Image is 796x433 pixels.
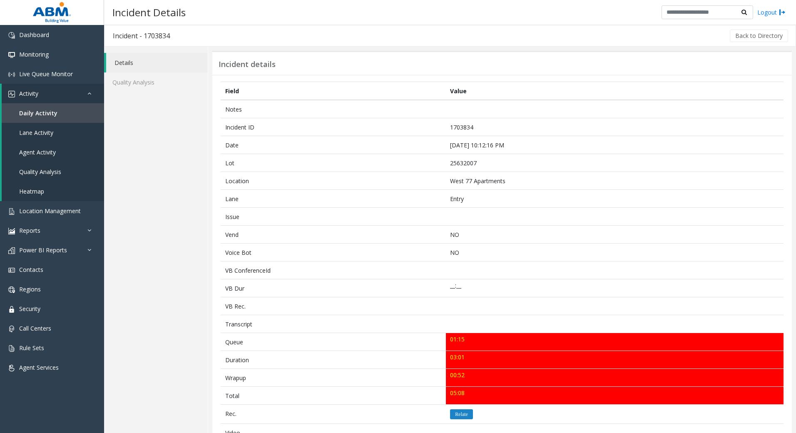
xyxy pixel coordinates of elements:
[450,409,473,419] button: Relate
[19,70,73,78] span: Live Queue Monitor
[2,182,104,201] a: Heatmap
[8,208,15,215] img: 'icon'
[446,351,784,369] td: 03:01
[19,324,51,332] span: Call Centers
[104,26,178,45] h3: Incident - 1703834
[221,154,446,172] td: Lot
[2,142,104,162] a: Agent Activity
[8,345,15,352] img: 'icon'
[8,247,15,254] img: 'icon'
[2,84,104,103] a: Activity
[221,118,446,136] td: Incident ID
[19,226,40,234] span: Reports
[8,365,15,371] img: 'icon'
[19,129,53,137] span: Lane Activity
[221,82,446,100] th: Field
[221,261,446,279] td: VB ConferenceId
[104,72,208,92] a: Quality Analysis
[221,190,446,208] td: Lane
[19,305,40,313] span: Security
[19,207,81,215] span: Location Management
[446,154,784,172] td: 25632007
[221,279,446,297] td: VB Dur
[446,333,784,351] td: 01:15
[19,266,43,274] span: Contacts
[446,136,784,154] td: [DATE] 10:12:16 PM
[221,244,446,261] td: Voice Bot
[221,172,446,190] td: Location
[19,109,57,117] span: Daily Activity
[19,168,61,176] span: Quality Analysis
[455,412,468,417] i: Relate
[19,148,56,156] span: Agent Activity
[8,91,15,97] img: 'icon'
[19,187,44,195] span: Heatmap
[8,32,15,39] img: 'icon'
[450,230,779,239] p: NO
[106,53,208,72] a: Details
[221,100,446,118] td: Notes
[19,344,44,352] span: Rule Sets
[8,306,15,313] img: 'icon'
[221,351,446,369] td: Duration
[221,136,446,154] td: Date
[779,8,786,17] img: logout
[8,71,15,78] img: 'icon'
[19,285,41,293] span: Regions
[221,208,446,226] td: Issue
[446,82,784,100] th: Value
[221,387,446,405] td: Total
[221,369,446,387] td: Wrapup
[2,162,104,182] a: Quality Analysis
[446,172,784,190] td: West 77 Apartments
[221,333,446,351] td: Queue
[19,31,49,39] span: Dashboard
[446,190,784,208] td: Entry
[446,369,784,387] td: 00:52
[19,90,38,97] span: Activity
[446,387,784,405] td: 05:08
[19,50,49,58] span: Monitoring
[446,279,784,297] td: __:__
[450,248,779,257] p: NO
[8,52,15,58] img: 'icon'
[446,118,784,136] td: 1703834
[757,8,786,17] a: Logout
[221,315,446,333] td: Transcript
[19,246,67,254] span: Power BI Reports
[108,2,190,22] h3: Incident Details
[221,226,446,244] td: Vend
[8,286,15,293] img: 'icon'
[8,267,15,274] img: 'icon'
[2,103,104,123] a: Daily Activity
[8,326,15,332] img: 'icon'
[730,30,788,42] button: Back to Directory
[2,123,104,142] a: Lane Activity
[8,228,15,234] img: 'icon'
[219,60,276,69] h3: Incident details
[19,363,59,371] span: Agent Services
[221,405,446,424] td: Rec.
[221,297,446,315] td: VB Rec.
